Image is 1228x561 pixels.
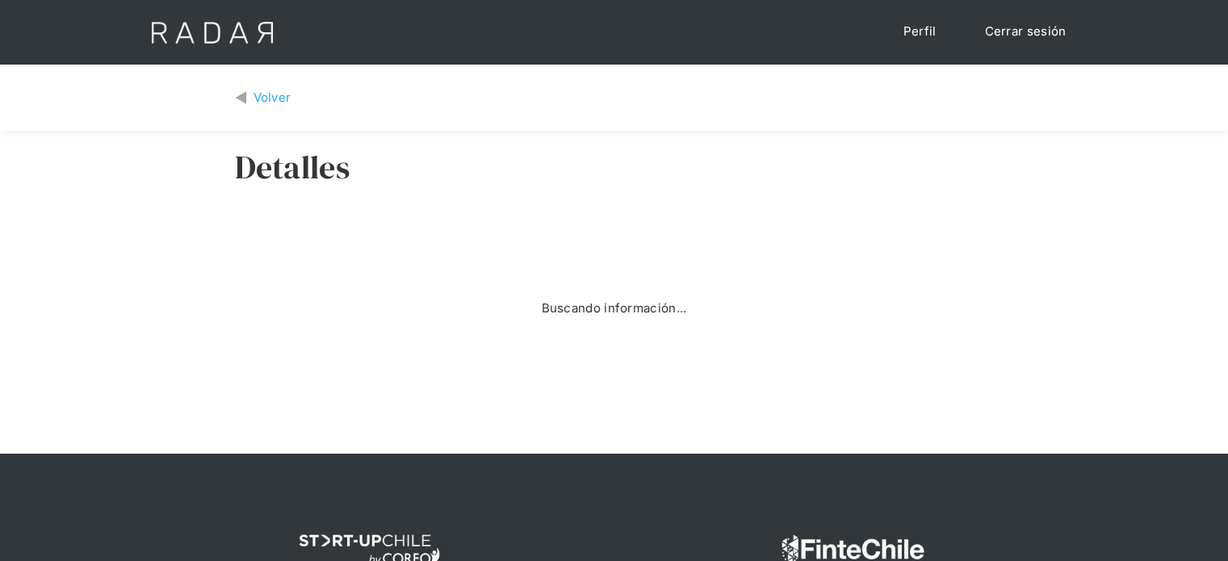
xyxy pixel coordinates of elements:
[254,89,291,107] div: Volver
[235,89,291,107] a: Volver
[542,299,687,318] div: Buscando información...
[235,147,350,187] h3: Detalles
[969,16,1083,48] a: Cerrar sesión
[887,16,953,48] a: Perfil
